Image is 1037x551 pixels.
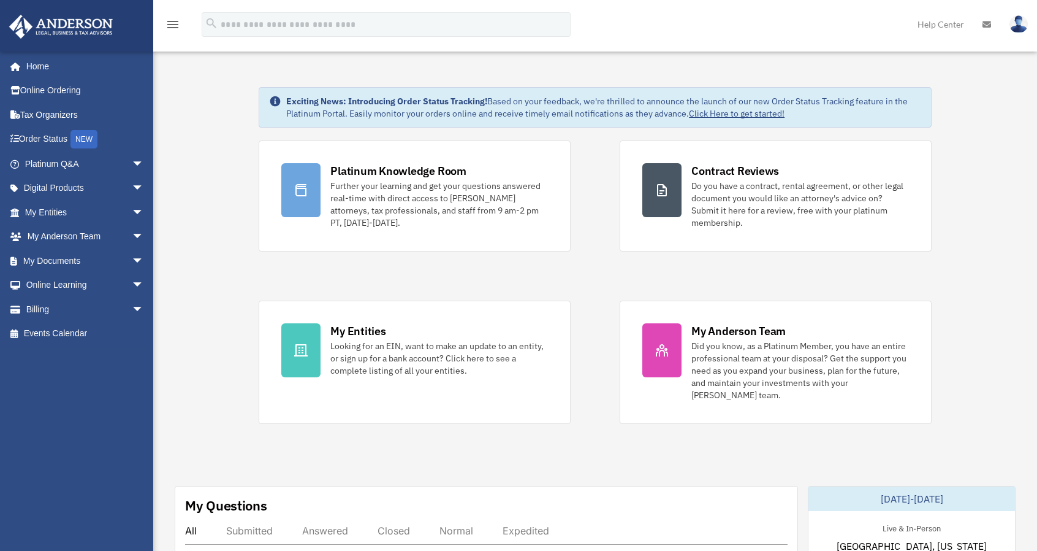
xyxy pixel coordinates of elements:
span: arrow_drop_down [132,249,156,274]
a: Order StatusNEW [9,127,162,152]
div: Based on your feedback, we're thrilled to announce the launch of our new Order Status Tracking fe... [286,95,921,120]
div: [DATE]-[DATE] [808,487,1015,511]
div: Platinum Knowledge Room [330,163,466,179]
div: Looking for an EIN, want to make an update to an entity, or sign up for a bank account? Click her... [330,340,548,377]
div: Live & In-Person [873,521,951,534]
a: Digital Productsarrow_drop_down [9,176,162,201]
div: Closed [378,525,410,537]
div: NEW [70,130,97,148]
div: Did you know, as a Platinum Member, you have an entire professional team at your disposal? Get th... [691,340,909,401]
a: Platinum Q&Aarrow_drop_down [9,152,162,176]
div: All [185,525,197,537]
div: My Entities [330,323,386,339]
a: menu [165,21,180,32]
a: Online Learningarrow_drop_down [9,273,162,298]
a: Click Here to get started! [689,108,784,119]
a: Billingarrow_drop_down [9,297,162,322]
a: Online Ordering [9,79,162,103]
div: Expedited [503,525,549,537]
div: My Questions [185,496,267,515]
a: Platinum Knowledge Room Further your learning and get your questions answered real-time with dire... [259,141,571,252]
div: Contract Reviews [691,163,779,179]
a: My Anderson Team Did you know, as a Platinum Member, you have an entire professional team at your... [620,301,932,424]
span: arrow_drop_down [132,273,156,298]
span: arrow_drop_down [132,176,156,201]
a: My Entities Looking for an EIN, want to make an update to an entity, or sign up for a bank accoun... [259,301,571,424]
div: Submitted [226,525,273,537]
img: User Pic [1009,15,1028,33]
a: My Entitiesarrow_drop_down [9,200,162,225]
span: arrow_drop_down [132,225,156,250]
a: Events Calendar [9,322,162,346]
span: arrow_drop_down [132,200,156,225]
a: Home [9,54,156,79]
a: My Documentsarrow_drop_down [9,249,162,273]
i: menu [165,17,180,32]
div: Further your learning and get your questions answered real-time with direct access to [PERSON_NAM... [330,180,548,229]
strong: Exciting News: Introducing Order Status Tracking! [286,96,487,107]
div: Answered [302,525,348,537]
div: Normal [439,525,473,537]
span: arrow_drop_down [132,152,156,177]
span: arrow_drop_down [132,297,156,322]
img: Anderson Advisors Platinum Portal [6,15,116,39]
div: Do you have a contract, rental agreement, or other legal document you would like an attorney's ad... [691,180,909,229]
i: search [205,17,218,30]
a: Contract Reviews Do you have a contract, rental agreement, or other legal document you would like... [620,141,932,252]
a: My Anderson Teamarrow_drop_down [9,225,162,249]
div: My Anderson Team [691,323,786,339]
a: Tax Organizers [9,102,162,127]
